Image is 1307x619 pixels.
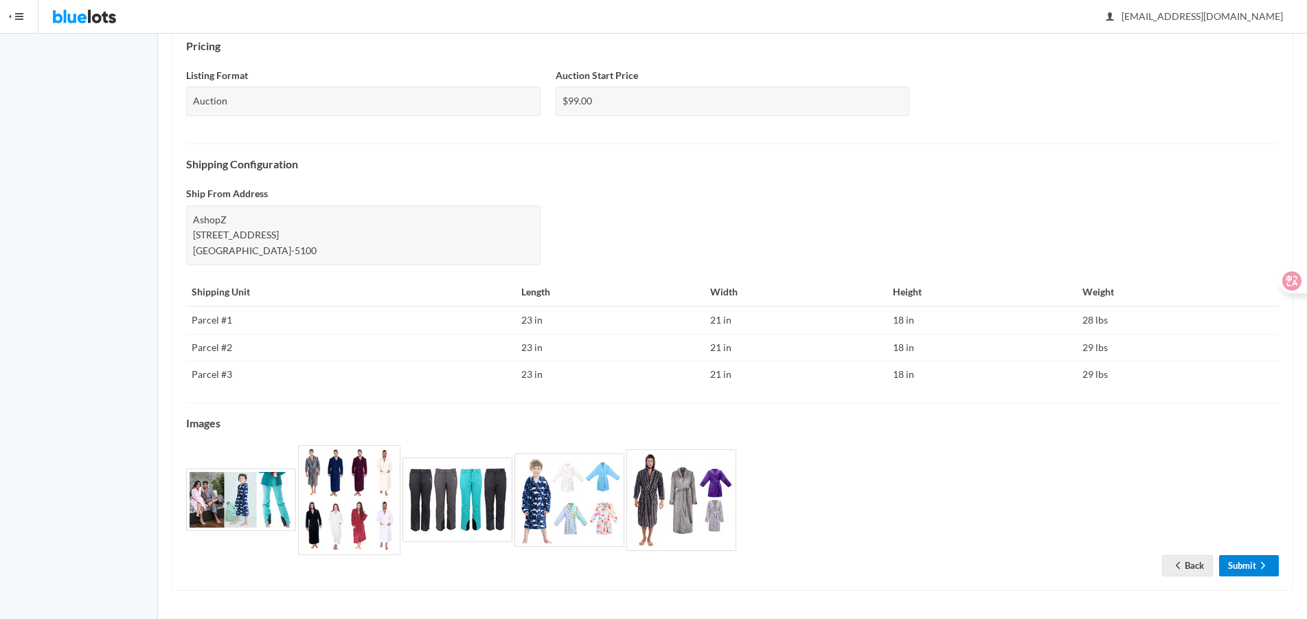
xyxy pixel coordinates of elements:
label: Auction Start Price [556,68,638,84]
th: Weight [1077,279,1279,306]
td: Parcel #3 [186,361,516,388]
a: Submitarrow forward [1219,555,1279,576]
td: 28 lbs [1077,306,1279,334]
img: ac35a640-6f20-4107-a59d-fb165b048224-1697538903.jpg [298,445,400,555]
h4: Images [186,417,1279,429]
td: 18 in [887,334,1076,361]
img: 5a6fdd89-6b29-44e0-86fd-6c18f1edd63d-1697538905.jpg [626,449,736,551]
td: 21 in [705,306,887,334]
img: bfafb0a7-2851-411b-b4a9-cdc6948ee042-1697538903.jpg [186,469,296,531]
td: 21 in [705,334,887,361]
td: 23 in [516,334,705,361]
td: 21 in [705,361,887,388]
a: arrow backBack [1162,555,1213,576]
h4: Shipping Configuration [186,158,1279,170]
th: Length [516,279,705,306]
div: Auction [186,87,541,116]
img: e0c9740d-b0a7-4cf3-9f46-88498ad099e5-1697538904.jpg [514,453,624,547]
ion-icon: arrow forward [1256,560,1270,573]
label: Listing Format [186,68,248,84]
td: 18 in [887,306,1076,334]
td: Parcel #1 [186,306,516,334]
th: Width [705,279,887,306]
img: 5e1dcccb-27d5-4a25-b647-c7955f6baf27-1697538904.jpg [402,458,512,542]
td: 18 in [887,361,1076,388]
label: Ship From Address [186,186,268,202]
td: 29 lbs [1077,361,1279,388]
td: 23 in [516,306,705,334]
td: 23 in [516,361,705,388]
div: $99.00 [556,87,910,116]
span: [EMAIL_ADDRESS][DOMAIN_NAME] [1106,10,1283,22]
td: 29 lbs [1077,334,1279,361]
ion-icon: person [1103,11,1117,24]
h4: Pricing [186,40,1279,52]
td: Parcel #2 [186,334,516,361]
th: Height [887,279,1076,306]
div: AshopZ [STREET_ADDRESS] [GEOGRAPHIC_DATA]-5100 [186,205,541,266]
th: Shipping Unit [186,279,516,306]
ion-icon: arrow back [1171,560,1185,573]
